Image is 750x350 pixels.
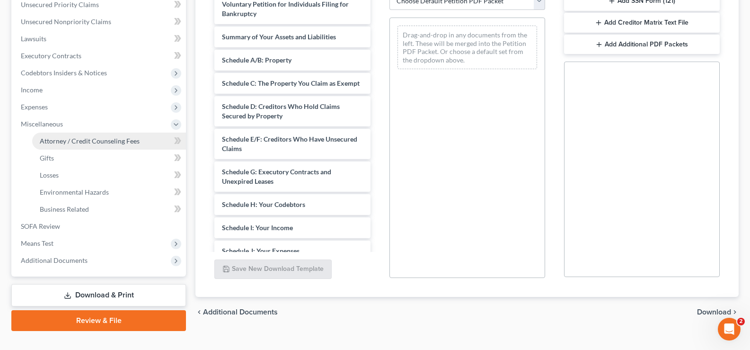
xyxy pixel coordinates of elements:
[32,167,186,184] a: Losses
[32,201,186,218] a: Business Related
[697,308,731,316] span: Download
[40,137,140,145] span: Attorney / Credit Counseling Fees
[203,308,278,316] span: Additional Documents
[40,205,89,213] span: Business Related
[21,256,88,264] span: Additional Documents
[32,150,186,167] a: Gifts
[214,260,332,279] button: Save New Download Template
[11,284,186,306] a: Download & Print
[222,200,305,208] span: Schedule H: Your Codebtors
[13,13,186,30] a: Unsecured Nonpriority Claims
[21,0,99,9] span: Unsecured Priority Claims
[11,310,186,331] a: Review & File
[21,69,107,77] span: Codebtors Insiders & Notices
[21,52,81,60] span: Executory Contracts
[13,30,186,47] a: Lawsuits
[21,35,46,43] span: Lawsuits
[697,308,739,316] button: Download chevron_right
[564,35,720,54] button: Add Additional PDF Packets
[40,154,54,162] span: Gifts
[195,308,278,316] a: chevron_left Additional Documents
[21,239,53,247] span: Means Test
[21,120,63,128] span: Miscellaneous
[718,318,741,341] iframe: Intercom live chat
[13,218,186,235] a: SOFA Review
[32,184,186,201] a: Environmental Hazards
[222,135,357,153] span: Schedule E/F: Creditors Who Have Unsecured Claims
[222,79,360,87] span: Schedule C: The Property You Claim as Exempt
[32,133,186,150] a: Attorney / Credit Counseling Fees
[21,86,43,94] span: Income
[222,102,340,120] span: Schedule D: Creditors Who Hold Claims Secured by Property
[222,56,291,64] span: Schedule A/B: Property
[564,13,720,33] button: Add Creditor Matrix Text File
[21,103,48,111] span: Expenses
[397,26,537,69] div: Drag-and-drop in any documents from the left. These will be merged into the Petition PDF Packet. ...
[737,318,745,325] span: 2
[13,47,186,64] a: Executory Contracts
[21,18,111,26] span: Unsecured Nonpriority Claims
[731,308,739,316] i: chevron_right
[21,222,60,230] span: SOFA Review
[222,168,331,185] span: Schedule G: Executory Contracts and Unexpired Leases
[222,224,293,232] span: Schedule I: Your Income
[40,171,59,179] span: Losses
[222,247,300,255] span: Schedule J: Your Expenses
[40,188,109,196] span: Environmental Hazards
[195,308,203,316] i: chevron_left
[222,33,336,41] span: Summary of Your Assets and Liabilities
